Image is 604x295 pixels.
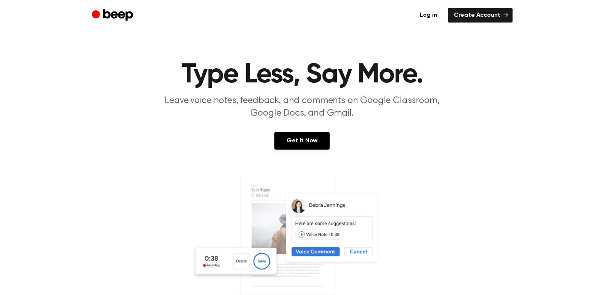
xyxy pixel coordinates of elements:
[92,8,135,23] a: Beep
[156,95,449,120] p: Leave voice notes, feedback, and comments on Google Classroom, Google Docs, and Gmail.
[414,8,443,23] a: Log in
[107,61,497,89] h1: Type Less, Say More.
[274,132,330,150] a: Get It Now
[448,8,513,23] a: Create Account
